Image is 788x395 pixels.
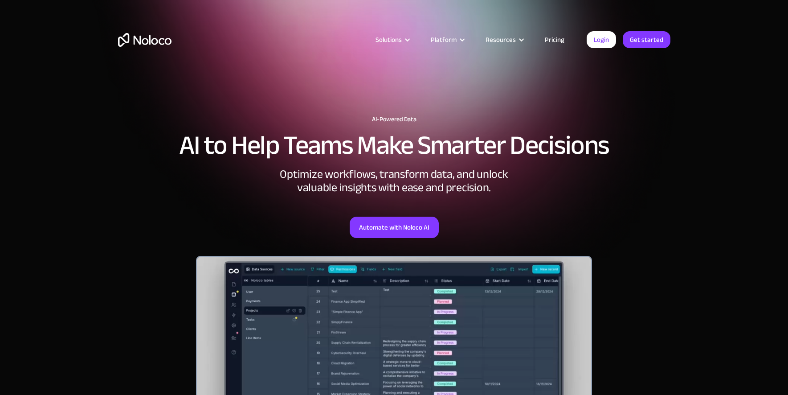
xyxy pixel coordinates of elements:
h1: AI-Powered Data [118,116,670,123]
div: Resources [486,34,516,45]
div: Optimize workflows, transform data, and unlock valuable insights with ease and precision. [261,168,528,194]
div: Solutions [376,34,402,45]
a: Login [587,31,616,48]
div: Platform [431,34,457,45]
div: Platform [420,34,474,45]
h2: AI to Help Teams Make Smarter Decisions [118,132,670,159]
div: Solutions [364,34,420,45]
a: Get started [623,31,670,48]
div: Resources [474,34,534,45]
a: Automate with Noloco AI [350,217,439,238]
a: home [118,33,171,47]
a: Pricing [534,34,576,45]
